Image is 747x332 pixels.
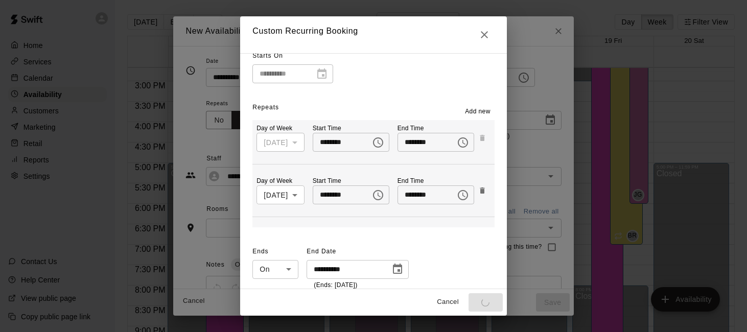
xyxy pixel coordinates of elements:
[252,48,333,64] span: Starts On
[453,132,473,153] button: Choose time, selected time is 6:00 PM
[398,177,474,185] p: End Time
[474,25,495,45] button: Close
[461,104,495,120] button: Add new
[314,280,402,291] p: (Ends: [DATE])
[474,182,491,199] button: Remove
[432,294,464,310] button: Cancel
[453,185,473,205] button: Choose time, selected time is 6:00 PM
[256,133,304,152] div: [DATE]
[387,259,408,279] button: Choose date, selected date is Sep 29, 2025
[313,124,389,133] p: Start Time
[368,132,388,153] button: Choose time, selected time is 2:00 PM
[398,124,474,133] p: End Time
[256,185,304,204] div: [DATE]
[313,177,389,185] p: Start Time
[252,104,279,111] span: Repeats
[256,124,304,133] p: Day of Week
[368,185,388,205] button: Choose time, selected time is 2:00 PM
[252,244,298,260] span: Ends
[252,260,298,279] div: On
[240,16,506,53] h2: Custom Recurring Booking
[307,244,409,260] span: End Date
[465,107,491,117] span: Add new
[256,177,304,185] p: Day of Week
